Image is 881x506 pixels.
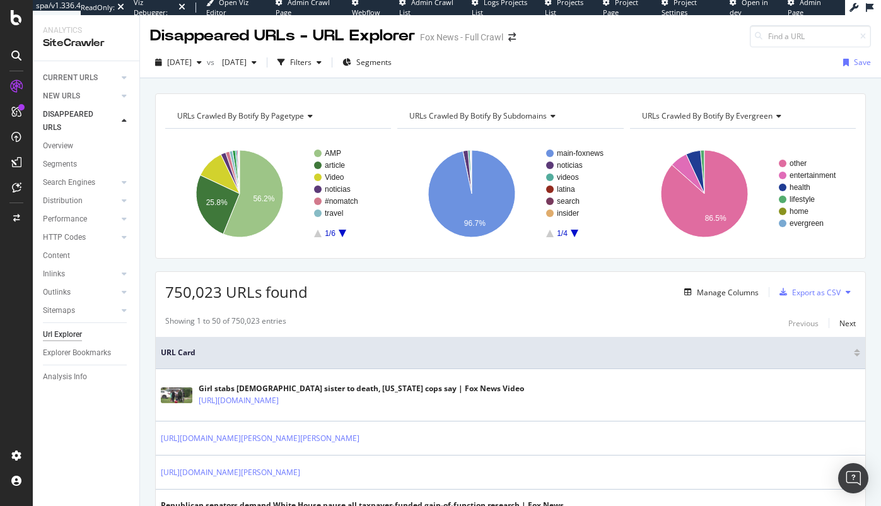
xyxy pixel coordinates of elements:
[207,57,217,68] span: vs
[630,139,856,249] svg: A chart.
[557,209,579,218] text: insider
[43,36,129,50] div: SiteCrawler
[43,194,118,208] a: Distribution
[325,149,341,158] text: AMP
[325,209,343,218] text: travel
[272,52,327,73] button: Filters
[750,25,871,47] input: Find a URL
[774,282,841,302] button: Export as CSV
[167,57,192,68] span: 2025 Aug. 7th
[43,304,75,317] div: Sitemaps
[199,383,524,394] div: Girl stabs [DEMOGRAPHIC_DATA] sister to death, [US_STATE] cops say | Fox News Video
[557,229,568,238] text: 1/4
[557,161,583,170] text: noticias
[165,281,308,302] span: 750,023 URLs found
[704,214,726,223] text: 86.5%
[792,287,841,298] div: Export as CSV
[43,346,131,360] a: Explorer Bookmarks
[325,185,351,194] text: noticias
[81,3,115,13] div: ReadOnly:
[43,328,82,341] div: Url Explorer
[161,432,359,445] a: [URL][DOMAIN_NAME][PERSON_NAME][PERSON_NAME]
[790,183,810,192] text: health
[325,229,335,238] text: 1/6
[150,25,415,47] div: Disappeared URLs - URL Explorer
[839,315,856,331] button: Next
[150,52,207,73] button: [DATE]
[639,106,844,126] h4: URLs Crawled By Botify By evergreen
[790,207,808,216] text: home
[43,90,80,103] div: NEW URLS
[557,149,604,158] text: main-foxnews
[43,71,98,85] div: CURRENT URLS
[679,285,759,300] button: Manage Columns
[790,171,836,180] text: entertainment
[325,197,358,206] text: #nomatch
[325,161,345,170] text: article
[43,304,118,317] a: Sitemaps
[838,463,868,493] div: Open Intercom Messenger
[206,198,228,207] text: 25.8%
[557,173,579,182] text: videos
[165,315,286,331] div: Showing 1 to 50 of 750,023 entries
[43,268,118,281] a: Inlinks
[43,249,131,262] a: Content
[199,394,279,407] a: [URL][DOMAIN_NAME]
[43,213,118,226] a: Performance
[325,173,344,182] text: Video
[43,286,71,299] div: Outlinks
[409,110,547,121] span: URLs Crawled By Botify By subdomains
[854,57,871,68] div: Save
[43,249,70,262] div: Content
[838,52,871,73] button: Save
[43,213,87,226] div: Performance
[790,195,815,204] text: lifestyle
[43,176,118,189] a: Search Engines
[464,219,486,228] text: 96.7%
[177,110,304,121] span: URLs Crawled By Botify By pagetype
[642,110,773,121] span: URLs Crawled By Botify By evergreen
[788,318,819,329] div: Previous
[43,158,77,171] div: Segments
[43,346,111,360] div: Explorer Bookmarks
[43,286,118,299] a: Outlinks
[43,158,131,171] a: Segments
[337,52,397,73] button: Segments
[557,197,580,206] text: search
[788,315,819,331] button: Previous
[43,71,118,85] a: CURRENT URLS
[161,347,851,358] span: URL Card
[175,106,380,126] h4: URLs Crawled By Botify By pagetype
[43,139,73,153] div: Overview
[43,108,107,134] div: DISAPPEARED URLS
[165,139,391,249] svg: A chart.
[43,231,118,244] a: HTTP Codes
[397,139,623,249] svg: A chart.
[43,268,65,281] div: Inlinks
[420,31,503,44] div: Fox News - Full Crawl
[356,57,392,68] span: Segments
[253,194,274,203] text: 56.2%
[790,219,824,228] text: evergreen
[43,231,86,244] div: HTTP Codes
[43,328,131,341] a: Url Explorer
[43,108,118,134] a: DISAPPEARED URLS
[43,90,118,103] a: NEW URLS
[217,57,247,68] span: 2025 Jul. 24th
[790,159,807,168] text: other
[352,8,380,17] span: Webflow
[43,370,131,384] a: Analysis Info
[407,106,612,126] h4: URLs Crawled By Botify By subdomains
[43,194,83,208] div: Distribution
[697,287,759,298] div: Manage Columns
[43,25,129,36] div: Analytics
[839,318,856,329] div: Next
[557,185,575,194] text: latina
[161,387,192,403] img: main image
[290,57,312,68] div: Filters
[508,33,516,42] div: arrow-right-arrow-left
[217,52,262,73] button: [DATE]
